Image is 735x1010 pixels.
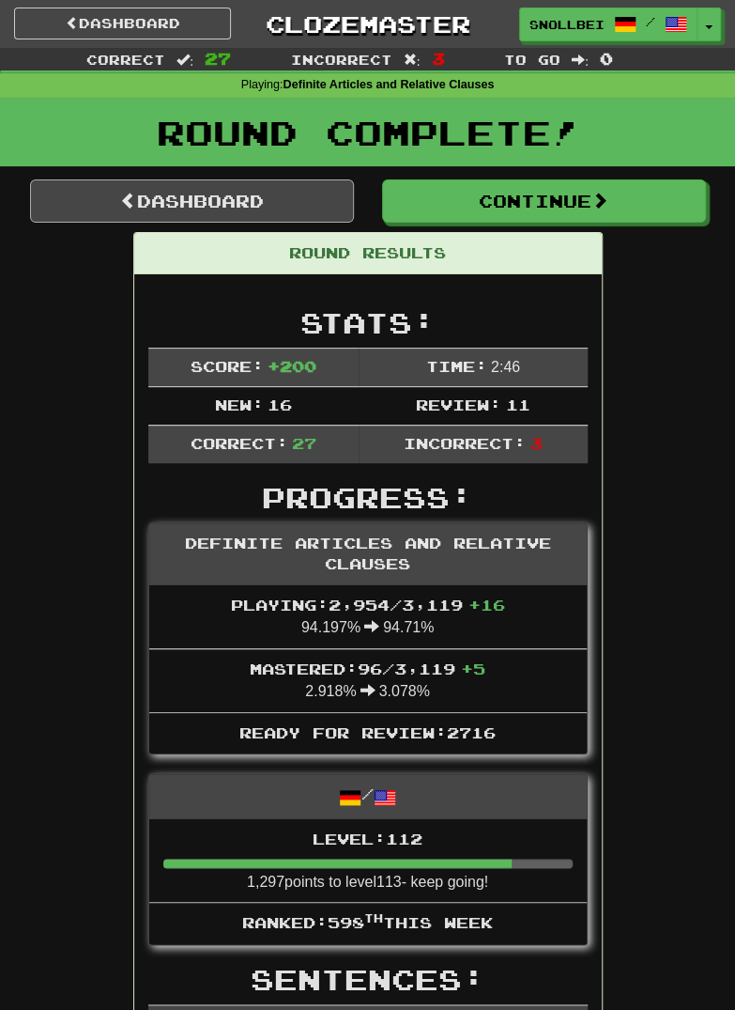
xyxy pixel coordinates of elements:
[242,913,493,931] span: Ranked: 598 this week
[148,307,588,338] h2: Stats:
[214,396,263,413] span: New:
[431,49,444,68] span: 3
[250,660,485,677] span: Mastered: 96 / 3,119
[416,396,501,413] span: Review:
[30,179,354,223] a: Dashboard
[259,8,476,40] a: Clozemaster
[529,16,605,33] span: Snollbeir
[283,78,494,91] strong: Definite Articles and Relative Clauses
[461,660,485,677] span: + 5
[505,396,529,413] span: 11
[572,53,589,66] span: :
[149,523,587,586] div: Definite Articles and Relative Clauses
[231,596,505,614] span: Playing: 2,954 / 3,119
[364,911,383,925] sup: th
[148,482,588,513] h2: Progress:
[149,774,587,818] div: /
[176,53,193,66] span: :
[646,15,655,28] span: /
[148,964,588,995] h2: Sentences:
[519,8,697,41] a: Snollbeir /
[134,233,602,274] div: Round Results
[268,357,316,375] span: + 200
[404,434,526,452] span: Incorrect:
[7,114,728,151] h1: Round Complete!
[291,52,392,68] span: Incorrect
[468,596,505,614] span: + 16
[239,723,496,741] span: Ready for Review: 2716
[313,830,422,847] span: Level: 112
[404,53,421,66] span: :
[190,434,287,452] span: Correct:
[205,49,231,68] span: 27
[86,52,165,68] span: Correct
[504,52,560,68] span: To go
[149,585,587,649] li: 94.197% 94.71%
[491,359,520,375] span: 2 : 46
[14,8,231,39] a: Dashboard
[600,49,613,68] span: 0
[292,434,316,452] span: 27
[149,819,587,904] li: 1,297 points to level 113 - keep going!
[190,357,263,375] span: Score:
[382,179,706,223] button: Continue
[268,396,292,413] span: 16
[425,357,486,375] span: Time:
[529,434,542,452] span: 3
[149,648,587,713] li: 2.918% 3.078%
